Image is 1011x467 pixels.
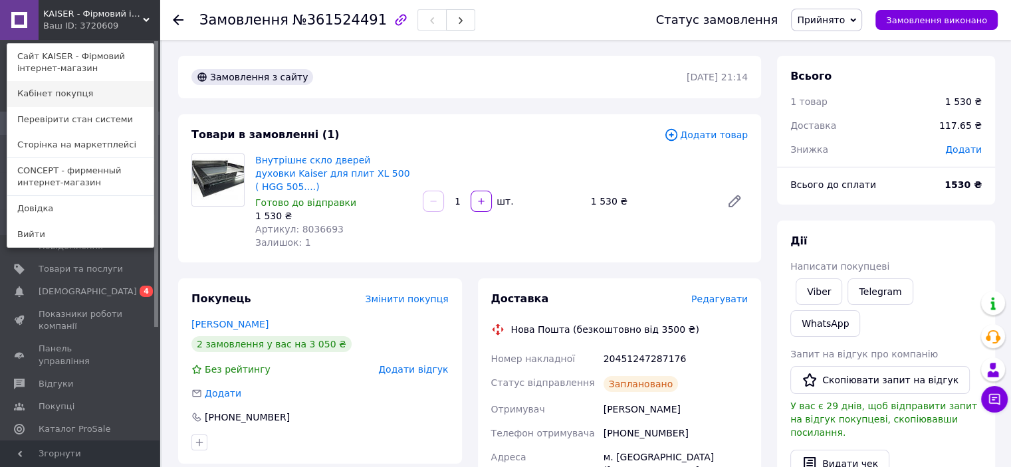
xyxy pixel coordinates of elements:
[981,386,1008,413] button: Чат з покупцем
[199,12,288,28] span: Замовлення
[790,120,836,131] span: Доставка
[601,397,750,421] div: [PERSON_NAME]
[790,96,828,107] span: 1 товар
[586,192,716,211] div: 1 530 ₴
[656,13,778,27] div: Статус замовлення
[255,224,344,234] span: Артикул: 8036693
[790,366,970,394] button: Скопіювати запит на відгук
[140,286,153,297] span: 4
[7,196,154,221] a: Довідка
[205,364,271,375] span: Без рейтингу
[790,310,860,337] a: WhatsApp
[931,111,990,140] div: 117.65 ₴
[491,404,545,415] span: Отримувач
[601,347,750,371] div: 20451247287176
[508,323,703,336] div: Нова Пошта (безкоштовно від 3500 ₴)
[191,128,340,141] span: Товари в замовленні (1)
[790,234,807,247] span: Дії
[493,195,514,208] div: шт.
[7,132,154,157] a: Сторінка на маркетплейсі
[945,179,982,190] b: 1530 ₴
[491,353,576,364] span: Номер накладної
[886,15,987,25] span: Замовлення виконано
[491,452,526,462] span: Адреса
[39,286,137,298] span: [DEMOGRAPHIC_DATA]
[491,428,595,438] span: Телефон отримувача
[255,209,412,223] div: 1 530 ₴
[7,222,154,247] a: Вийти
[43,20,99,32] div: Ваш ID: 3720609
[847,278,913,305] a: Telegram
[173,13,183,27] div: Повернутися назад
[39,423,110,435] span: Каталог ProSale
[945,144,982,155] span: Додати
[7,158,154,195] a: CONCEPT - фирменный интернет-магазин
[945,95,982,108] div: 1 530 ₴
[192,154,244,206] img: Внутрішнє скло дверей духовки Kaiser для плит XL 500 ( HGG 505....)
[39,343,123,367] span: Панель управління
[491,292,549,305] span: Доставка
[790,144,828,155] span: Знижка
[191,319,269,329] a: [PERSON_NAME]
[39,401,74,413] span: Покупці
[255,155,409,192] a: Внутрішнє скло дверей духовки Kaiser для плит XL 500 ( HGG 505....)
[7,107,154,132] a: Перевірити стан системи
[39,378,73,390] span: Відгуки
[790,349,938,359] span: Запит на відгук про компанію
[191,69,313,85] div: Замовлення з сайту
[43,8,143,20] span: KAISER - Фірмовий інтернет-магазин
[39,263,123,275] span: Товари та послуги
[205,388,241,399] span: Додати
[721,188,748,215] a: Редагувати
[191,292,251,305] span: Покупець
[797,15,845,25] span: Прийнято
[790,261,889,272] span: Написати покупцеві
[687,72,748,82] time: [DATE] 21:14
[604,376,679,392] div: Заплановано
[39,308,123,332] span: Показники роботи компанії
[7,81,154,106] a: Кабінет покупця
[366,294,449,304] span: Змінити покупця
[790,401,977,438] span: У вас є 29 днів, щоб відправити запит на відгук покупцеві, скопіювавши посилання.
[378,364,448,375] span: Додати відгук
[203,411,291,424] div: [PHONE_NUMBER]
[255,197,356,208] span: Готово до відправки
[601,421,750,445] div: [PHONE_NUMBER]
[796,278,842,305] a: Viber
[491,377,595,388] span: Статус відправлення
[191,336,352,352] div: 2 замовлення у вас на 3 050 ₴
[790,179,876,190] span: Всього до сплати
[790,70,832,82] span: Всього
[691,294,748,304] span: Редагувати
[7,44,154,81] a: Сайт KAISER - Фірмовий інтернет-магазин
[292,12,387,28] span: №361524491
[255,237,311,248] span: Залишок: 1
[664,128,748,142] span: Додати товар
[875,10,998,30] button: Замовлення виконано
